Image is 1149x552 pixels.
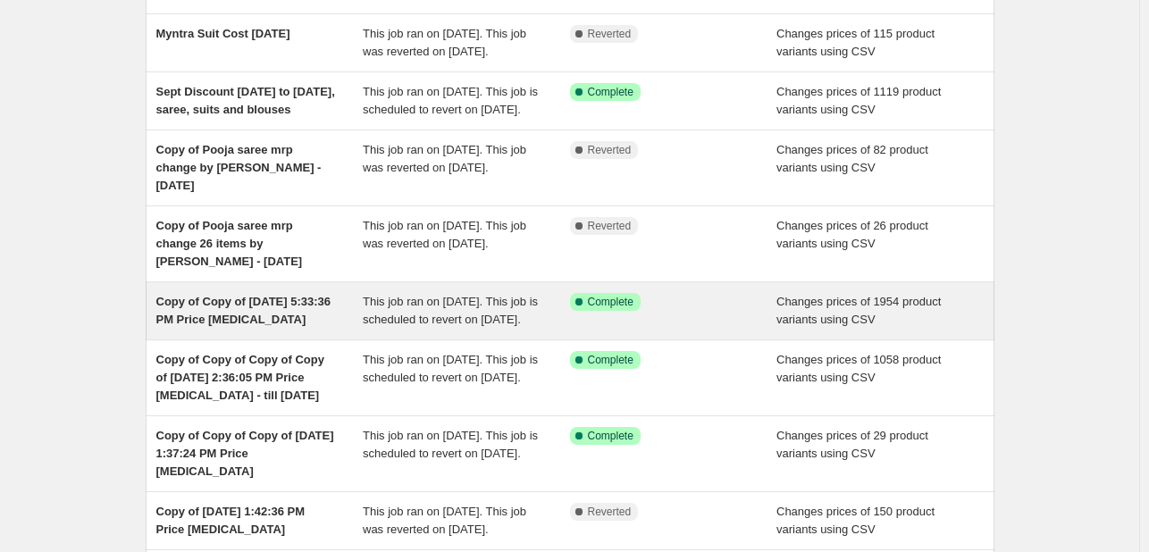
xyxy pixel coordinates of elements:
[776,429,928,460] span: Changes prices of 29 product variants using CSV
[588,219,632,233] span: Reverted
[156,429,334,478] span: Copy of Copy of Copy of [DATE] 1:37:24 PM Price [MEDICAL_DATA]
[363,353,538,384] span: This job ran on [DATE]. This job is scheduled to revert on [DATE].
[363,429,538,460] span: This job ran on [DATE]. This job is scheduled to revert on [DATE].
[776,353,941,384] span: Changes prices of 1058 product variants using CSV
[363,295,538,326] span: This job ran on [DATE]. This job is scheduled to revert on [DATE].
[156,143,322,192] span: Copy of Pooja saree mrp change by [PERSON_NAME] - [DATE]
[156,85,335,116] span: Sept Discount [DATE] to [DATE], saree, suits and blouses
[588,85,633,99] span: Complete
[776,143,928,174] span: Changes prices of 82 product variants using CSV
[776,295,941,326] span: Changes prices of 1954 product variants using CSV
[588,295,633,309] span: Complete
[156,505,306,536] span: Copy of [DATE] 1:42:36 PM Price [MEDICAL_DATA]
[156,353,324,402] span: Copy of Copy of Copy of Copy of [DATE] 2:36:05 PM Price [MEDICAL_DATA] - till [DATE]
[363,85,538,116] span: This job ran on [DATE]. This job is scheduled to revert on [DATE].
[156,27,290,40] span: Myntra Suit Cost [DATE]
[363,143,526,174] span: This job ran on [DATE]. This job was reverted on [DATE].
[156,295,331,326] span: Copy of Copy of [DATE] 5:33:36 PM Price [MEDICAL_DATA]
[588,27,632,41] span: Reverted
[776,505,935,536] span: Changes prices of 150 product variants using CSV
[363,27,526,58] span: This job ran on [DATE]. This job was reverted on [DATE].
[588,429,633,443] span: Complete
[776,27,935,58] span: Changes prices of 115 product variants using CSV
[588,505,632,519] span: Reverted
[363,505,526,536] span: This job ran on [DATE]. This job was reverted on [DATE].
[776,85,941,116] span: Changes prices of 1119 product variants using CSV
[156,219,303,268] span: Copy of Pooja saree mrp change 26 items by [PERSON_NAME] - [DATE]
[588,143,632,157] span: Reverted
[588,353,633,367] span: Complete
[363,219,526,250] span: This job ran on [DATE]. This job was reverted on [DATE].
[776,219,928,250] span: Changes prices of 26 product variants using CSV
